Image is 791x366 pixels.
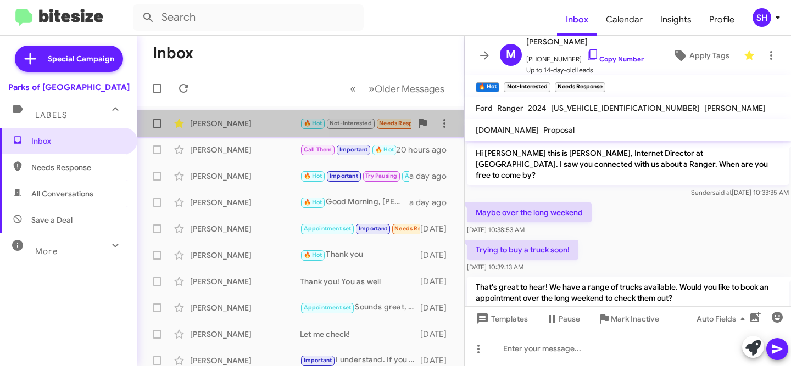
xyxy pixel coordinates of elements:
[300,222,420,235] div: Ill be running late. I had a last minute engagement i had forgot about
[300,329,420,340] div: Let me check!
[420,329,455,340] div: [DATE]
[689,46,729,65] span: Apply Tags
[476,82,499,92] small: 🔥 Hot
[611,309,659,329] span: Mark Inactive
[688,309,758,329] button: Auto Fields
[467,202,592,222] p: Maybe over the long weekend
[497,103,523,113] span: Ranger
[697,309,749,329] span: Auto Fields
[304,304,352,311] span: Appointment set
[504,82,550,92] small: Not-Interested
[304,146,332,153] span: Call Them
[153,44,193,62] h1: Inbox
[344,77,451,100] nav: Page navigation example
[31,215,73,226] span: Save a Deal
[48,53,114,64] span: Special Campaign
[394,225,441,232] span: Needs Response
[557,4,597,36] a: Inbox
[304,199,322,206] span: 🔥 Hot
[369,82,375,95] span: »
[420,250,455,261] div: [DATE]
[476,125,539,135] span: [DOMAIN_NAME]
[8,82,130,93] div: Parks of [GEOGRAPHIC_DATA]
[420,276,455,287] div: [DATE]
[526,35,644,48] span: [PERSON_NAME]
[375,83,444,95] span: Older Messages
[597,4,651,36] a: Calendar
[474,309,528,329] span: Templates
[190,329,300,340] div: [PERSON_NAME]
[190,355,300,366] div: [PERSON_NAME]
[526,65,644,76] span: Up to 14-day-old leads
[589,309,668,329] button: Mark Inactive
[537,309,589,329] button: Pause
[190,144,300,155] div: [PERSON_NAME]
[476,103,493,113] span: Ford
[409,171,455,182] div: a day ago
[31,136,125,147] span: Inbox
[300,170,409,182] div: Hey, [PERSON_NAME]! Just wanted to circle back with you - what time best works for you to stop in...
[190,250,300,261] div: [PERSON_NAME]
[420,223,455,234] div: [DATE]
[379,120,426,127] span: Needs Response
[586,55,644,63] a: Copy Number
[190,276,300,287] div: [PERSON_NAME]
[700,4,743,36] a: Profile
[467,263,523,271] span: [DATE] 10:39:13 AM
[375,146,394,153] span: 🔥 Hot
[420,302,455,313] div: [DATE]
[300,249,420,261] div: Thank you
[35,246,58,256] span: More
[396,144,455,155] div: 20 hours ago
[743,8,779,27] button: SH
[190,197,300,208] div: [PERSON_NAME]
[362,77,451,100] button: Next
[467,143,789,185] p: Hi [PERSON_NAME] this is [PERSON_NAME], Internet Director at [GEOGRAPHIC_DATA]. I saw you connect...
[559,309,580,329] span: Pause
[300,143,396,156] div: That's the latest appraisal amount. The more the better
[133,4,364,31] input: Search
[467,240,578,260] p: Trying to buy a truck soon!
[405,172,453,179] span: Appointment Set
[300,301,420,314] div: Sounds great, have a good day!
[409,197,455,208] div: a day ago
[543,125,575,135] span: Proposal
[467,226,525,234] span: [DATE] 10:38:53 AM
[467,277,789,308] p: That's great to hear! We have a range of trucks available. Would you like to book an appointment ...
[304,251,322,258] span: 🔥 Hot
[190,118,300,129] div: [PERSON_NAME]
[300,276,420,287] div: Thank you! You as well
[15,46,123,72] a: Special Campaign
[330,172,358,179] span: Important
[465,309,537,329] button: Templates
[304,120,322,127] span: 🔥 Hot
[190,223,300,234] div: [PERSON_NAME]
[304,357,332,364] span: Important
[555,82,605,92] small: Needs Response
[31,188,93,199] span: All Conversations
[753,8,771,27] div: SH
[339,146,368,153] span: Important
[691,188,789,196] span: Sender [DATE] 10:33:35 AM
[350,82,356,95] span: «
[551,103,700,113] span: [US_VEHICLE_IDENTIFICATION_NUMBER]
[420,355,455,366] div: [DATE]
[506,46,516,64] span: M
[190,302,300,313] div: [PERSON_NAME]
[343,77,363,100] button: Previous
[663,46,738,65] button: Apply Tags
[190,171,300,182] div: [PERSON_NAME]
[304,172,322,179] span: 🔥 Hot
[704,103,766,113] span: [PERSON_NAME]
[35,110,67,120] span: Labels
[528,103,547,113] span: 2024
[304,225,352,232] span: Appointment set
[365,172,397,179] span: Try Pausing
[300,196,409,209] div: Good Morning, [PERSON_NAME]! Just wanted to circle back with you to see if you are free to stop i...
[712,188,732,196] span: said at
[651,4,700,36] a: Insights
